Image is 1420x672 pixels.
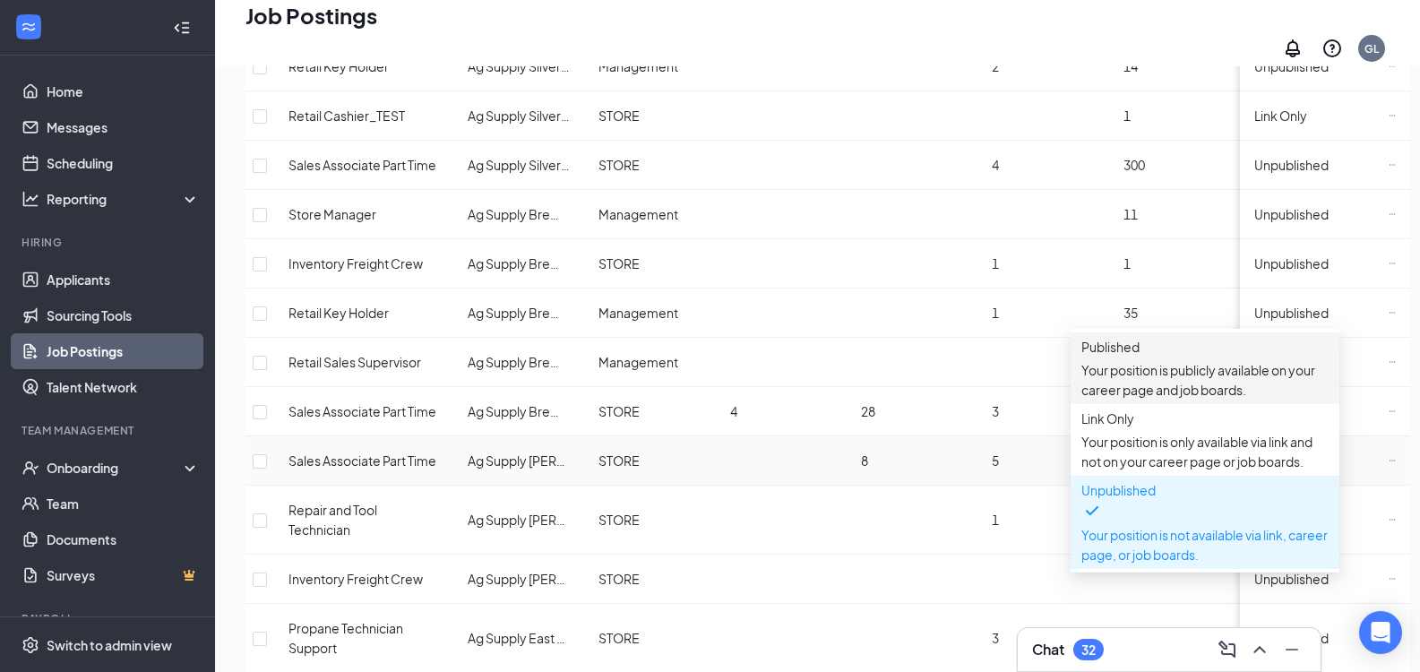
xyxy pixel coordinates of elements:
td: Ag Supply Silver Lake Ace Hardware [453,42,584,91]
div: Team Management [22,423,196,438]
span: 35 [1123,305,1138,321]
span: 4 [992,157,999,173]
a: Scheduling [47,145,200,181]
td: Ag Supply Bremerton Ace Hardware [453,190,584,239]
svg: Notifications [1282,38,1304,59]
div: Hiring [22,235,196,250]
span: Ag Supply Silver Lake Ace Hardware [468,108,676,124]
span: Unpublished [1081,482,1329,521]
a: Messages [47,109,200,145]
td: Ag Supply Brewster Ace Hardware [453,436,584,486]
span: Retail Key Holder [288,58,389,74]
div: Onboarding [47,459,185,477]
td: STORE [584,387,715,436]
span: Ag Supply Bremerton Ace Hardware [468,305,679,321]
span: 1 [992,512,999,528]
svg: Ellipses [1389,260,1396,267]
span: Link Only [1081,410,1134,426]
td: Management [584,190,715,239]
td: Ag Supply Bremerton Ace Hardware [453,338,584,387]
span: 14 [1123,58,1138,74]
span: Retail Cashier_TEST [288,108,405,124]
span: 28 [861,403,875,419]
span: 2 [992,58,999,74]
span: 1 [1123,108,1131,124]
span: Link Only [1254,108,1307,124]
a: Team [47,486,200,521]
td: Management [584,289,715,338]
td: Ag Supply Brewster Ace Hardware [453,555,584,604]
span: STORE [598,571,640,587]
span: Ag Supply Silver Lake Ace Hardware [468,58,676,74]
span: Sales Associate Part Time [288,452,436,469]
span: Unpublished [1254,255,1329,271]
span: Sales Associate Part Time [288,157,436,173]
td: Management [584,338,715,387]
span: Retail Sales Supervisor [288,354,421,370]
span: Ag Supply Bremerton Ace Hardware [468,354,679,370]
span: Unpublished [1254,305,1329,321]
svg: Ellipses [1389,112,1396,119]
span: 4 [730,403,737,419]
svg: Collapse [173,19,191,37]
svg: Settings [22,636,39,654]
td: Ag Supply Silver Lake Ace Hardware [453,141,584,190]
svg: Checkmark [1081,500,1103,521]
span: Ag Supply [PERSON_NAME] Ace Hardware [468,452,716,469]
svg: Ellipses [1389,575,1396,582]
span: Inventory Freight Crew [288,255,423,271]
svg: WorkstreamLogo [20,18,38,36]
span: Unpublished [1254,571,1329,587]
span: Unpublished [1254,58,1329,74]
span: Ag Supply Bremerton Ace Hardware [468,255,679,271]
span: STORE [598,108,640,124]
span: 8 [861,452,868,469]
span: 3 [992,403,999,419]
span: 300 [1123,157,1145,173]
span: Management [598,305,678,321]
svg: Ellipses [1389,516,1396,523]
td: STORE [584,91,715,141]
div: Reporting [47,190,201,208]
a: Sourcing Tools [47,297,200,333]
span: Sales Associate Part Time [288,403,436,419]
button: ChevronUp [1245,635,1274,664]
h3: Chat [1032,640,1064,659]
span: 1 [1123,255,1131,271]
td: STORE [584,486,715,555]
span: STORE [598,512,640,528]
div: GL [1364,41,1379,56]
td: Ag Supply Silver Lake Ace Hardware [453,91,584,141]
svg: Ellipses [1389,408,1396,415]
span: Ag Supply East Wenatchee Ace Hardware [468,630,710,646]
p: Your position is only available via link and not on your career page or job boards. [1081,432,1329,471]
svg: UserCheck [22,459,39,477]
span: Ag Supply Silver Lake Ace Hardware [468,157,676,173]
td: Ag Supply Bremerton Ace Hardware [453,289,584,338]
div: Open Intercom Messenger [1359,611,1402,654]
svg: QuestionInfo [1321,38,1343,59]
div: Switch to admin view [47,636,172,654]
span: 1 [992,305,999,321]
span: Unpublished [1254,206,1329,222]
span: STORE [598,403,640,419]
td: STORE [584,555,715,604]
span: Repair and Tool Technician [288,502,377,538]
span: Propane Technician Support [288,620,403,656]
span: Ag Supply Bremerton Ace Hardware [468,403,679,419]
td: STORE [584,239,715,289]
span: Store Manager [288,206,376,222]
svg: Ellipses [1389,358,1396,366]
span: STORE [598,157,640,173]
svg: Ellipses [1389,309,1396,316]
td: STORE [584,436,715,486]
span: 3 [992,630,999,646]
td: Management [584,42,715,91]
span: Published [1081,339,1140,355]
span: Ag Supply [PERSON_NAME] Ace Hardware [468,512,716,528]
span: 5 [992,452,999,469]
svg: Ellipses [1389,457,1396,464]
span: 11 [1123,206,1138,222]
p: Your position is not available via link, career page, or job boards. [1081,525,1329,564]
span: STORE [598,255,640,271]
